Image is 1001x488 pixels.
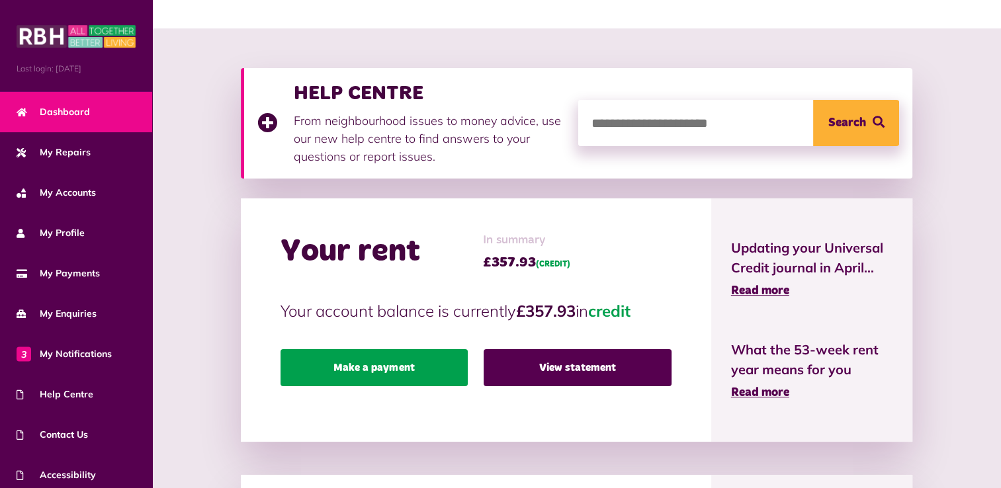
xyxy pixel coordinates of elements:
span: Search [828,100,866,146]
span: Read more [731,387,789,399]
span: credit [588,301,631,321]
h2: Your rent [281,233,420,271]
a: Make a payment [281,349,468,386]
span: Dashboard [17,105,90,119]
p: Your account balance is currently in [281,299,672,323]
span: 3 [17,346,31,361]
span: My Accounts [17,186,96,200]
span: My Payments [17,266,100,280]
span: In summary [483,231,570,249]
span: Read more [731,285,789,297]
span: My Enquiries [17,307,97,321]
span: My Repairs [17,145,91,159]
span: Accessibility [17,468,96,482]
a: Updating your Universal Credit journal in April... Read more [731,238,893,300]
span: Help Centre [17,387,93,401]
button: Search [813,100,899,146]
h3: HELP CENTRE [294,81,565,105]
strong: £357.93 [516,301,576,321]
span: My Notifications [17,347,112,361]
span: £357.93 [483,253,570,272]
span: (CREDIT) [536,261,570,268]
span: Last login: [DATE] [17,63,136,75]
p: From neighbourhood issues to money advice, use our new help centre to find answers to your questi... [294,112,565,165]
span: Contact Us [17,428,88,442]
a: What the 53-week rent year means for you Read more [731,340,893,402]
span: What the 53-week rent year means for you [731,340,893,380]
span: Updating your Universal Credit journal in April... [731,238,893,278]
a: View statement [484,349,672,386]
img: MyRBH [17,23,136,50]
span: My Profile [17,226,85,240]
